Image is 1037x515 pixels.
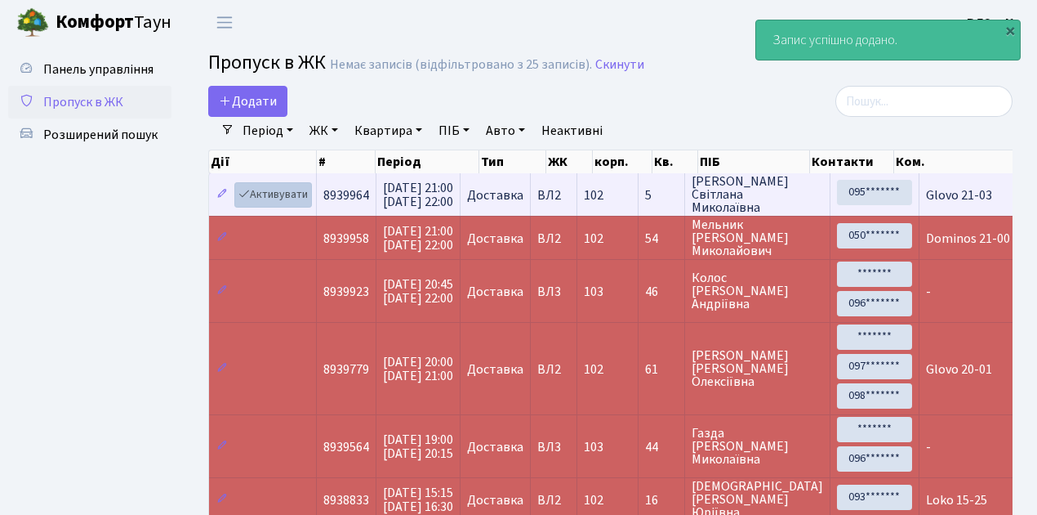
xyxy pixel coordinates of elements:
span: Доставка [467,363,523,376]
span: Панель управління [43,60,154,78]
a: Квартира [348,117,429,145]
span: Газда [PERSON_NAME] Миколаївна [692,427,823,466]
span: 8939964 [323,186,369,204]
a: Неактивні [535,117,609,145]
span: Доставка [467,189,523,202]
span: 102 [584,491,603,509]
span: Loko 15-25 [926,491,987,509]
input: Пошук... [835,86,1013,117]
th: # [317,150,376,173]
span: 8939923 [323,283,369,301]
th: ПІБ [698,150,810,173]
span: ВЛ2 [537,363,570,376]
a: Пропуск в ЖК [8,86,171,119]
span: Пропуск в ЖК [43,93,123,111]
span: [DATE] 19:00 [DATE] 20:15 [383,431,453,463]
a: Активувати [234,182,312,208]
span: Доставка [467,494,523,507]
span: Додати [219,92,277,110]
a: ПІБ [432,117,476,145]
span: ВЛ2 [537,189,570,202]
span: Колос [PERSON_NAME] Андріївна [692,271,823,311]
span: [DATE] 21:00 [DATE] 22:00 [383,179,453,211]
span: 44 [645,441,678,454]
span: ВЛ2 [537,232,570,245]
div: × [1002,22,1018,38]
span: 8939779 [323,360,369,378]
span: Доставка [467,441,523,454]
button: Переключити навігацію [204,9,245,36]
span: [DATE] 20:00 [DATE] 21:00 [383,353,453,385]
span: [PERSON_NAME] [PERSON_NAME] Олексіївна [692,349,823,388]
span: 5 [645,189,678,202]
th: корп. [593,150,652,173]
a: Авто [479,117,532,145]
div: Немає записів (відфільтровано з 25 записів). [330,57,592,73]
span: Доставка [467,285,523,298]
span: 61 [645,363,678,376]
th: Контакти [810,150,893,173]
span: Пропуск в ЖК [208,48,326,77]
a: ЖК [303,117,345,145]
span: ВЛ3 [537,441,570,454]
span: 102 [584,360,603,378]
span: ВЛ2 [537,494,570,507]
span: 8939564 [323,438,369,456]
span: - [926,438,931,456]
b: Комфорт [56,9,134,35]
a: Скинути [595,57,644,73]
a: Розширений пошук [8,119,171,151]
a: Додати [208,86,287,117]
th: ЖК [546,150,593,173]
span: 46 [645,285,678,298]
img: logo.png [16,7,49,39]
th: Тип [479,150,546,173]
th: Кв. [652,150,698,173]
span: 102 [584,230,603,248]
span: 8938833 [323,491,369,509]
span: [DATE] 21:00 [DATE] 22:00 [383,222,453,254]
span: 102 [584,186,603,204]
span: 8939958 [323,230,369,248]
span: 16 [645,494,678,507]
span: Dominos 21-00 [926,230,1010,248]
span: Мельник [PERSON_NAME] Миколайович [692,218,823,257]
th: Період [376,150,479,173]
a: Період [236,117,300,145]
span: [DATE] 20:45 [DATE] 22:00 [383,275,453,307]
span: [PERSON_NAME] Світлана Миколаївна [692,175,823,214]
span: Glovo 20-01 [926,360,992,378]
span: 54 [645,232,678,245]
a: Панель управління [8,53,171,86]
th: Дії [209,150,317,173]
span: Розширений пошук [43,126,158,144]
a: ВЛ2 -. К. [967,13,1017,33]
b: ВЛ2 -. К. [967,14,1017,32]
span: Таун [56,9,171,37]
span: 103 [584,438,603,456]
div: Запис успішно додано. [756,20,1020,60]
span: Glovo 21-03 [926,186,992,204]
span: Доставка [467,232,523,245]
span: - [926,283,931,301]
span: 103 [584,283,603,301]
span: ВЛ3 [537,285,570,298]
